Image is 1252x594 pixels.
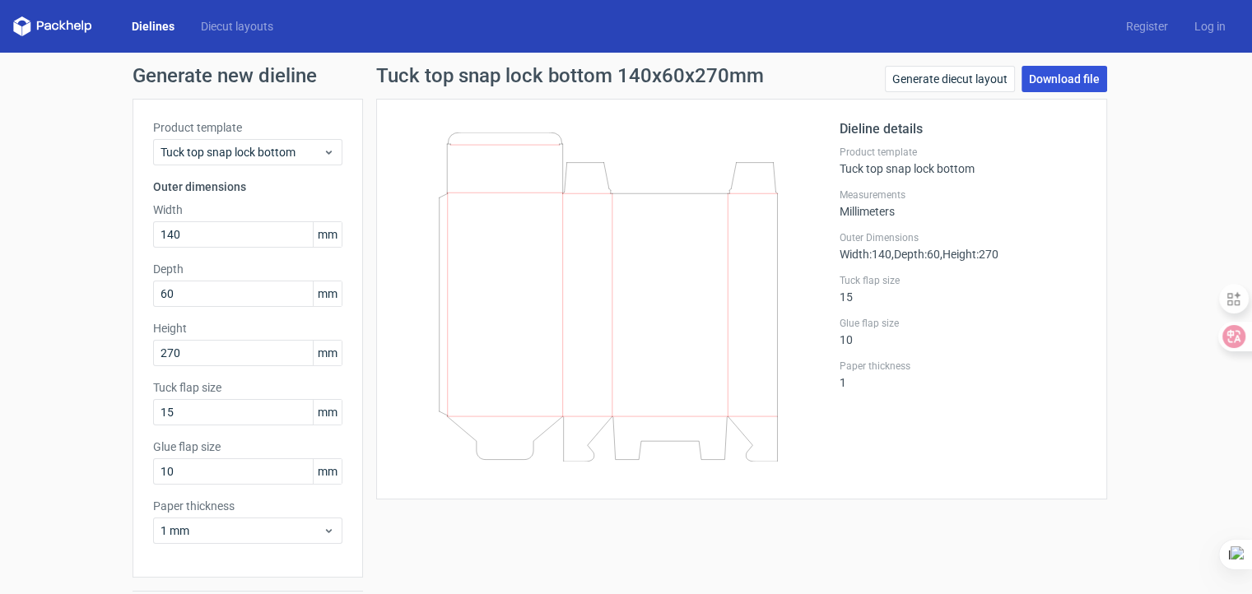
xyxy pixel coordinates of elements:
label: Outer Dimensions [840,231,1087,244]
label: Glue flap size [153,439,342,455]
span: Width : 140 [840,248,891,261]
span: mm [313,222,342,247]
h1: Generate new dieline [133,66,1120,86]
h3: Outer dimensions [153,179,342,195]
h2: Dieline details [840,119,1087,139]
label: Paper thickness [153,498,342,514]
div: 10 [840,317,1087,346]
label: Measurements [840,188,1087,202]
div: Millimeters [840,188,1087,218]
span: mm [313,341,342,365]
label: Width [153,202,342,218]
span: mm [313,459,342,484]
a: Diecut layouts [188,18,286,35]
label: Paper thickness [840,360,1087,373]
span: mm [313,281,342,306]
div: 15 [840,274,1087,304]
label: Product template [840,146,1087,159]
label: Depth [153,261,342,277]
span: , Depth : 60 [891,248,940,261]
a: Download file [1022,66,1107,92]
span: mm [313,400,342,425]
h1: Tuck top snap lock bottom 140x60x270mm [376,66,764,86]
label: Tuck flap size [840,274,1087,287]
a: Dielines [119,18,188,35]
a: Log in [1181,18,1239,35]
span: , Height : 270 [940,248,998,261]
span: 1 mm [161,522,323,539]
label: Height [153,320,342,336]
label: Glue flap size [840,317,1087,330]
span: Tuck top snap lock bottom [161,144,323,160]
label: Product template [153,119,342,136]
label: Tuck flap size [153,379,342,396]
a: Register [1113,18,1181,35]
a: Generate diecut layout [885,66,1015,92]
div: Tuck top snap lock bottom [840,146,1087,175]
div: 1 [840,360,1087,389]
